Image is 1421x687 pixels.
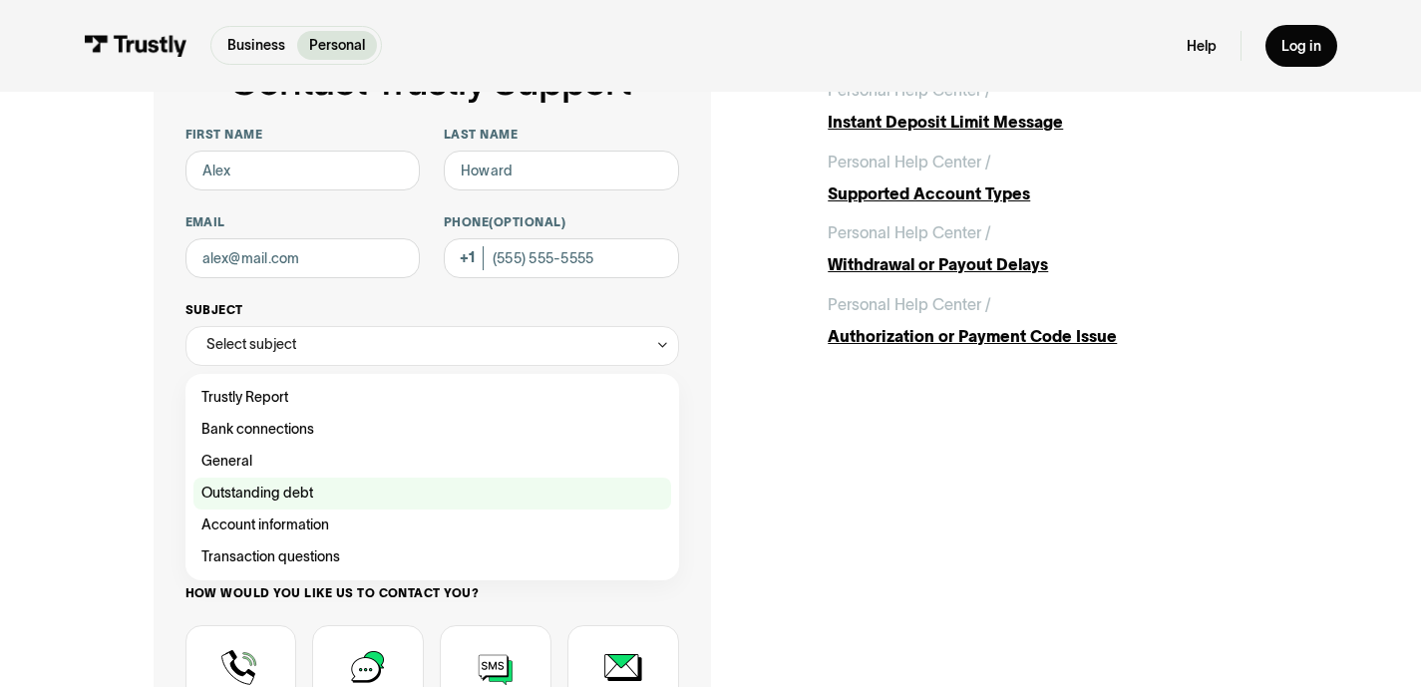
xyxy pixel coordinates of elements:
[828,151,991,174] div: Personal Help Center /
[297,31,377,60] a: Personal
[828,325,1267,349] div: Authorization or Payment Code Issue
[227,35,285,56] p: Business
[444,238,679,278] input: (555) 555-5555
[309,35,365,56] p: Personal
[1187,37,1217,55] a: Help
[828,151,1267,206] a: Personal Help Center /Supported Account Types
[185,214,421,230] label: Email
[185,238,421,278] input: alex@mail.com
[444,127,679,143] label: Last name
[828,293,991,317] div: Personal Help Center /
[828,221,1267,277] a: Personal Help Center /Withdrawal or Payout Delays
[201,386,288,410] span: Trustly Report
[489,215,565,228] span: (Optional)
[185,302,679,318] label: Subject
[84,35,187,57] img: Trustly Logo
[201,482,313,506] span: Outstanding debt
[206,333,296,357] div: Select subject
[201,514,329,537] span: Account information
[828,79,1267,135] a: Personal Help Center /Instant Deposit Limit Message
[828,111,1267,135] div: Instant Deposit Limit Message
[444,214,679,230] label: Phone
[828,182,1267,206] div: Supported Account Types
[185,585,679,601] label: How would you like us to contact you?
[828,221,991,245] div: Personal Help Center /
[215,31,297,60] a: Business
[1265,25,1337,67] a: Log in
[201,450,252,474] span: General
[828,293,1267,349] a: Personal Help Center /Authorization or Payment Code Issue
[185,366,679,580] nav: Select subject
[201,545,340,569] span: Transaction questions
[828,253,1267,277] div: Withdrawal or Payout Delays
[185,127,421,143] label: First name
[185,326,679,366] div: Select subject
[1281,37,1321,55] div: Log in
[201,418,314,442] span: Bank connections
[185,151,421,190] input: Alex
[444,151,679,190] input: Howard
